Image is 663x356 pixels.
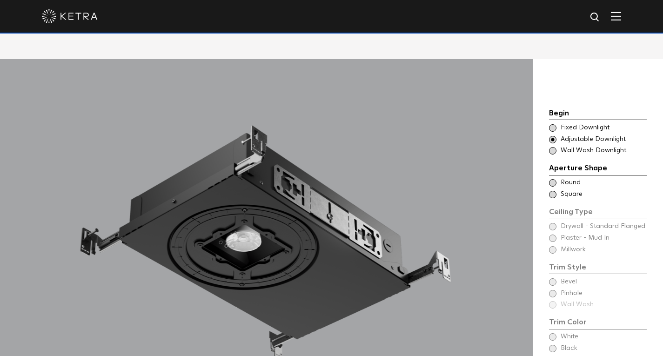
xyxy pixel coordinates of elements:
img: Hamburger%20Nav.svg [611,12,621,20]
span: Round [561,178,646,188]
div: Aperture Shape [549,162,647,175]
span: Wall Wash Downlight [561,146,646,155]
img: search icon [589,12,601,23]
span: Adjustable Downlight [561,135,646,144]
div: Begin [549,107,647,121]
span: Square [561,190,646,199]
span: Fixed Downlight [561,123,646,133]
img: ketra-logo-2019-white [42,9,98,23]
